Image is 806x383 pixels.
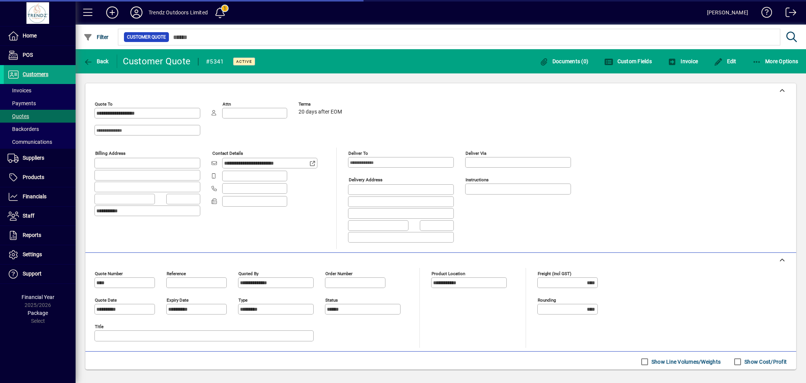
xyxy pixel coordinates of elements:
[299,109,342,115] span: 20 days after EOM
[602,54,654,68] button: Custom Fields
[23,174,44,180] span: Products
[4,123,76,135] a: Backorders
[4,135,76,148] a: Communications
[28,310,48,316] span: Package
[432,271,465,276] mat-label: Product location
[124,6,149,19] button: Profile
[712,54,738,68] button: Edit
[707,6,748,19] div: [PERSON_NAME]
[4,149,76,168] a: Suppliers
[668,58,698,64] span: Invoice
[666,54,700,68] button: Invoice
[538,297,556,302] mat-label: Rounding
[8,139,52,145] span: Communications
[756,2,772,26] a: Knowledge Base
[8,100,36,106] span: Payments
[743,358,787,366] label: Show Cost/Profit
[325,297,338,302] mat-label: Status
[236,59,252,64] span: Active
[752,58,798,64] span: More Options
[4,226,76,245] a: Reports
[23,71,48,77] span: Customers
[4,265,76,283] a: Support
[4,110,76,123] a: Quotes
[223,101,231,107] mat-label: Attn
[84,34,109,40] span: Filter
[100,6,124,19] button: Add
[23,52,33,58] span: POS
[4,207,76,226] a: Staff
[4,187,76,206] a: Financials
[23,271,42,277] span: Support
[167,271,186,276] mat-label: Reference
[149,6,208,19] div: Trendz Outdoors Limited
[95,297,117,302] mat-label: Quote date
[650,358,721,366] label: Show Line Volumes/Weights
[23,232,41,238] span: Reports
[714,58,736,64] span: Edit
[82,54,111,68] button: Back
[299,102,344,107] span: Terms
[123,55,191,67] div: Customer Quote
[95,271,123,276] mat-label: Quote number
[4,97,76,110] a: Payments
[76,54,117,68] app-page-header-button: Back
[23,193,46,199] span: Financials
[539,58,588,64] span: Documents (0)
[466,177,489,182] mat-label: Instructions
[538,271,571,276] mat-label: Freight (incl GST)
[127,33,166,41] span: Customer Quote
[23,33,37,39] span: Home
[23,155,44,161] span: Suppliers
[8,126,39,132] span: Backorders
[4,168,76,187] a: Products
[4,46,76,65] a: POS
[325,271,353,276] mat-label: Order number
[238,297,248,302] mat-label: Type
[206,56,224,68] div: #5341
[750,54,800,68] button: More Options
[238,271,258,276] mat-label: Quoted by
[466,151,486,156] mat-label: Deliver via
[95,101,113,107] mat-label: Quote To
[23,213,34,219] span: Staff
[604,58,652,64] span: Custom Fields
[84,58,109,64] span: Back
[780,2,797,26] a: Logout
[4,245,76,264] a: Settings
[348,151,368,156] mat-label: Deliver To
[4,84,76,97] a: Invoices
[8,113,29,119] span: Quotes
[22,294,54,300] span: Financial Year
[23,251,42,257] span: Settings
[537,54,590,68] button: Documents (0)
[95,324,104,329] mat-label: Title
[8,87,31,93] span: Invoices
[4,26,76,45] a: Home
[167,297,189,302] mat-label: Expiry date
[82,30,111,44] button: Filter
